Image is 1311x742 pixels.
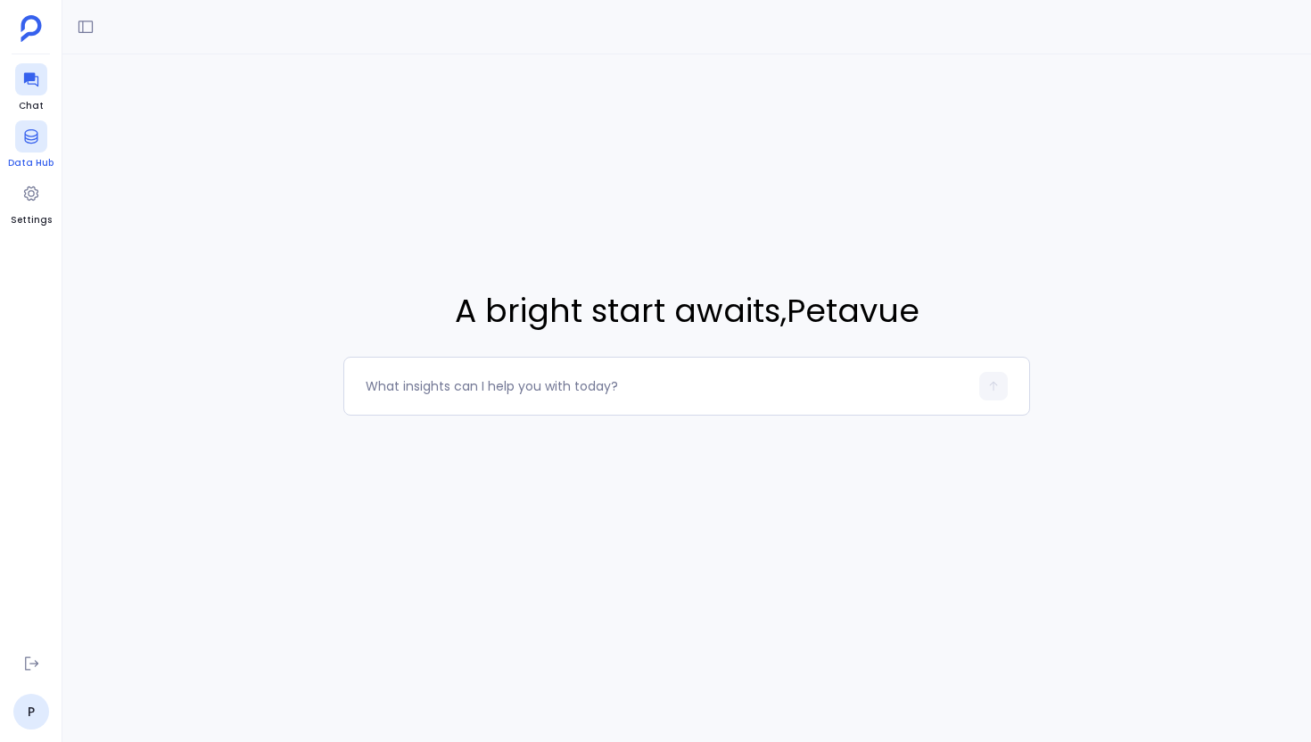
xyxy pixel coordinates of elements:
a: P [13,694,49,730]
img: petavue logo [21,15,42,42]
span: Chat [15,99,47,113]
a: Data Hub [8,120,54,170]
a: Settings [11,177,52,227]
span: A bright start awaits , Petavue [343,287,1030,335]
span: Settings [11,213,52,227]
span: Data Hub [8,156,54,170]
a: Chat [15,63,47,113]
